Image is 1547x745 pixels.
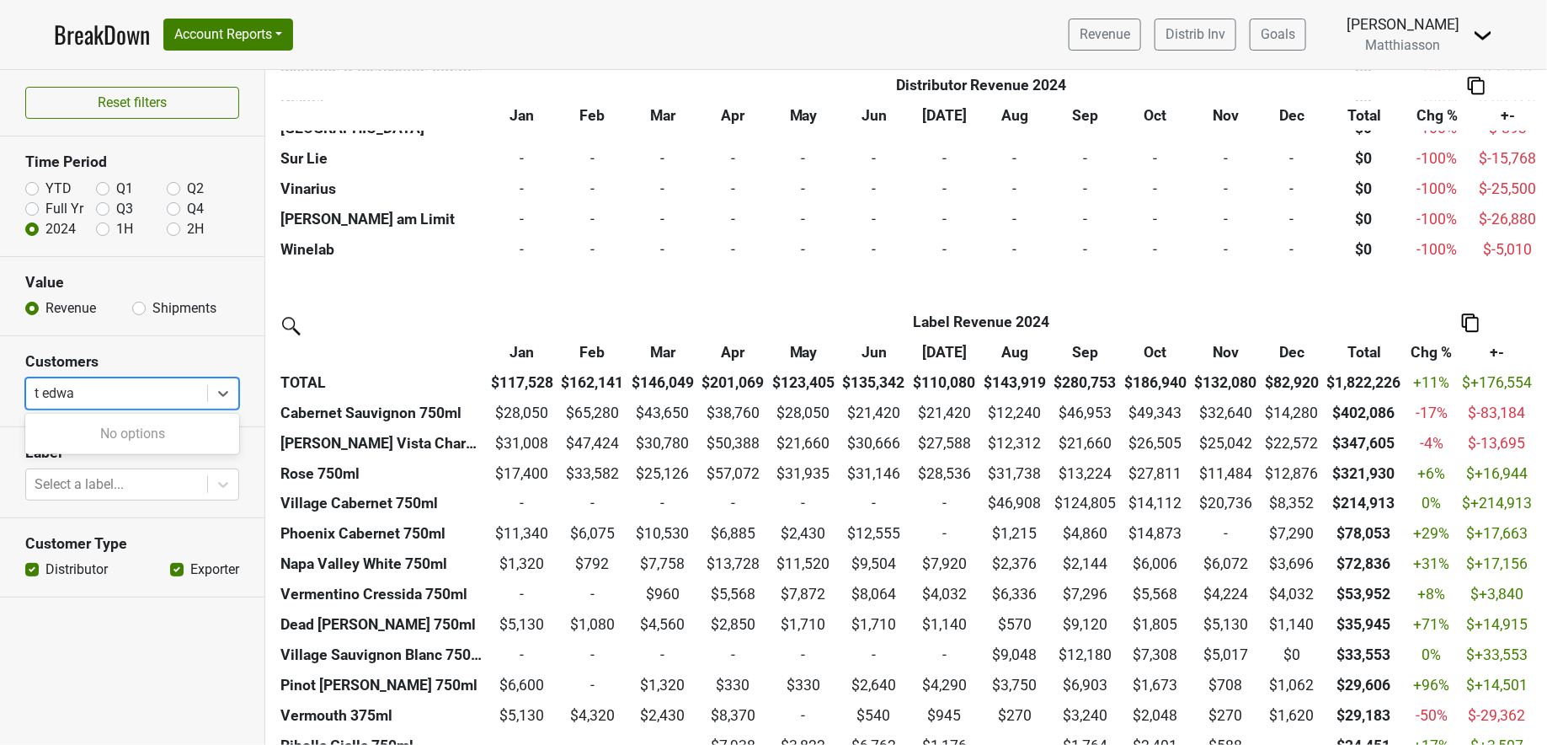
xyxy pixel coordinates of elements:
[839,100,910,131] th: Jun: activate to sort column ascending
[910,367,980,398] th: $110,080
[45,219,76,239] label: 2024
[1050,489,1121,519] td: $124,805
[1406,489,1459,519] td: 0 %
[627,519,698,549] td: $10,530
[1191,458,1262,489] td: $11,484
[1469,174,1547,204] td: $-25,500
[1050,337,1121,367] th: Sep: activate to sort column ascending
[839,458,910,489] td: $31,146
[910,398,980,428] td: $21,420
[1323,519,1406,549] th: $78,053
[487,234,557,265] td: -
[698,143,769,174] td: -
[1050,367,1121,398] th: $280,753
[1191,337,1262,367] th: Nov: activate to sort column ascending
[25,87,239,119] button: Reset filters
[1323,337,1406,367] th: Total: activate to sort column ascending
[1323,367,1406,398] th: $1,822,226
[1323,143,1406,174] th: $0
[1469,234,1547,265] td: $-5,010
[276,100,487,131] th: &nbsp;: activate to sort column ascending
[979,610,1050,640] td: $570
[698,519,769,549] td: $6,885
[557,549,628,580] td: $792
[627,204,698,234] td: -
[1120,337,1191,367] th: Oct: activate to sort column ascending
[1262,398,1324,428] td: $14,280
[979,367,1050,398] th: $143,919
[896,77,970,94] span: Distributor
[627,640,698,671] td: -
[276,311,303,338] img: filter
[768,458,839,489] td: $31,935
[1262,143,1324,174] td: -
[557,204,628,234] td: -
[1069,19,1141,51] a: Revenue
[1458,489,1536,519] td: $+214,913
[276,234,487,265] th: Winelab
[839,398,910,428] td: $21,420
[1191,204,1262,234] td: -
[839,174,910,204] td: -
[25,274,239,292] h3: Value
[1120,610,1191,640] td: $1,805
[768,640,839,671] td: -
[1347,13,1459,35] div: [PERSON_NAME]
[190,560,239,580] label: Exporter
[1406,428,1459,458] td: -4 %
[839,489,910,519] td: -
[839,610,910,640] td: $1,710
[557,100,628,131] th: Feb: activate to sort column ascending
[979,640,1050,671] td: $9,048
[276,640,487,671] th: Village Sauvignon Blanc 750ml
[557,337,628,367] th: Feb: activate to sort column ascending
[1191,234,1262,265] td: -
[487,489,557,519] td: -
[627,580,698,610] td: $960
[487,174,557,204] td: -
[276,398,487,428] th: Cabernet Sauvignon 750ml
[557,234,628,265] td: -
[276,204,487,234] th: [PERSON_NAME] am Limit
[487,671,557,701] td: $6,600
[768,234,839,265] td: -
[1120,174,1191,204] td: -
[276,337,487,367] th: &nbsp;: activate to sort column ascending
[1191,398,1262,428] td: $32,640
[1191,580,1262,610] td: $4,224
[557,671,628,701] td: -
[910,610,980,640] td: $1,140
[1406,100,1470,131] th: Chg %: activate to sort column ascending
[1406,143,1470,174] td: -100 %
[1050,398,1121,428] td: $46,953
[557,428,628,458] td: $47,424
[487,428,557,458] td: $31,008
[163,19,293,51] button: Account Reports
[1155,19,1236,51] a: Distrib Inv
[698,489,769,519] td: -
[627,489,698,519] td: -
[839,580,910,610] td: $8,064
[839,519,910,549] td: $12,555
[1262,428,1324,458] td: $22,572
[910,519,980,549] td: -
[839,204,910,234] td: -
[1473,25,1493,46] img: Dropdown Menu
[698,337,769,367] th: Apr: activate to sort column ascending
[1120,204,1191,234] td: -
[187,219,204,239] label: 2H
[979,204,1050,234] td: -
[698,367,769,398] th: $201,069
[1262,174,1324,204] td: -
[1406,580,1459,610] td: +8 %
[1050,458,1121,489] td: $13,224
[276,458,487,489] th: Rose 750ml
[1120,398,1191,428] td: $49,343
[1191,100,1262,131] th: Nov: activate to sort column ascending
[910,100,980,131] th: Jul: activate to sort column ascending
[910,671,980,701] td: $4,290
[1191,489,1262,519] td: $20,736
[698,640,769,671] td: -
[1050,580,1121,610] td: $7,296
[768,398,839,428] td: $28,050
